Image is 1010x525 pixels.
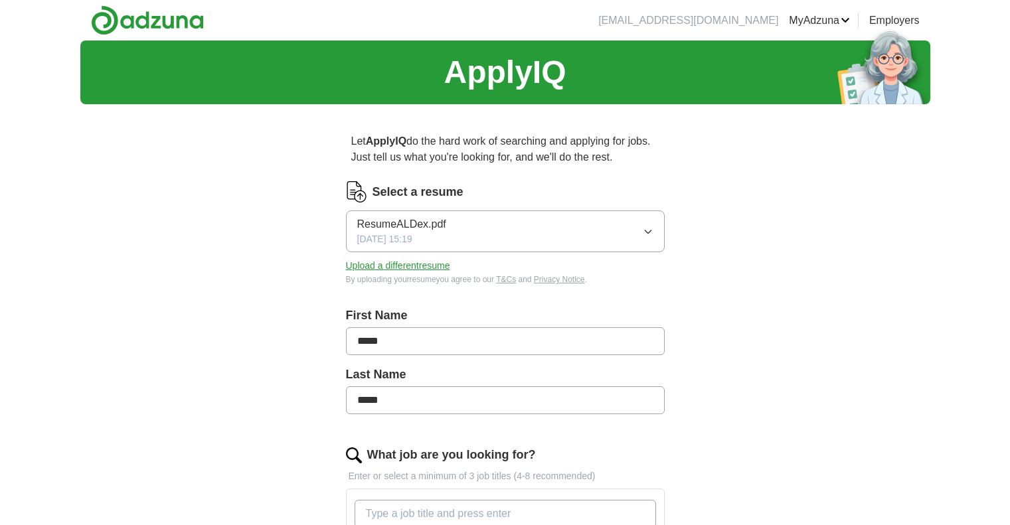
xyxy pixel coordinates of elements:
[789,13,850,29] a: MyAdzuna
[869,13,920,29] a: Employers
[346,447,362,463] img: search.png
[373,183,463,201] label: Select a resume
[496,275,516,284] a: T&Cs
[366,135,406,147] strong: ApplyIQ
[444,48,566,96] h1: ApplyIQ
[91,5,204,35] img: Adzuna logo
[346,469,665,483] p: Enter or select a minimum of 3 job titles (4-8 recommended)
[346,181,367,202] img: CV Icon
[346,128,665,171] p: Let do the hard work of searching and applying for jobs. Just tell us what you're looking for, an...
[346,273,665,285] div: By uploading your resume you agree to our and .
[346,259,450,273] button: Upload a differentresume
[346,307,665,325] label: First Name
[357,216,446,232] span: ResumeALDex.pdf
[357,232,412,246] span: [DATE] 15:19
[346,210,665,252] button: ResumeALDex.pdf[DATE] 15:19
[346,366,665,384] label: Last Name
[534,275,585,284] a: Privacy Notice
[367,446,536,464] label: What job are you looking for?
[598,13,778,29] li: [EMAIL_ADDRESS][DOMAIN_NAME]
